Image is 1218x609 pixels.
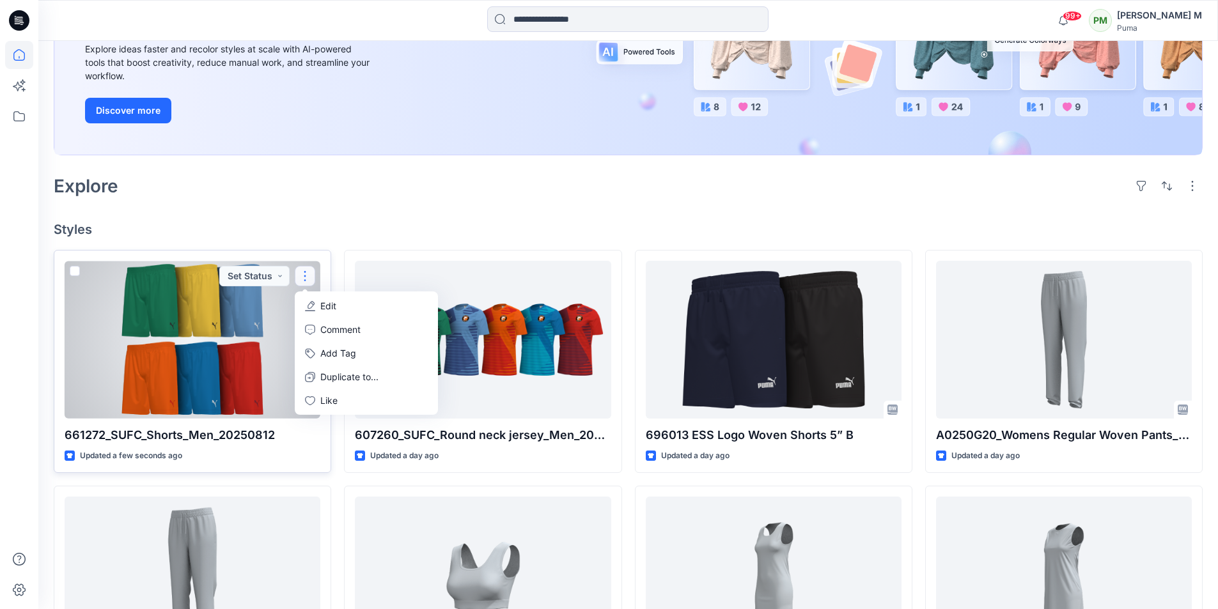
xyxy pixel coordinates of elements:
p: Like [320,394,338,407]
button: Discover more [85,98,171,123]
div: PM [1089,9,1112,32]
div: Puma [1117,23,1202,33]
p: Updated a day ago [370,449,439,463]
a: Discover more [85,98,373,123]
p: A0250G20_Womens Regular Woven Pants_Mid Waist_Open Hem_CV02 [936,426,1192,444]
p: Edit [320,299,336,312]
a: 661272_SUFC_Shorts_Men_20250812 [65,261,320,419]
p: Updated a few seconds ago [80,449,182,463]
p: Updated a day ago [661,449,730,463]
p: 607260_SUFC_Round neck jersey_Men_20250811 [355,426,611,444]
h4: Styles [54,222,1203,237]
p: 696013 ESS Logo Woven Shorts 5” B [646,426,902,444]
h2: Explore [54,176,118,196]
p: Comment [320,323,361,336]
span: 99+ [1063,11,1082,21]
p: Updated a day ago [951,449,1020,463]
p: 661272_SUFC_Shorts_Men_20250812 [65,426,320,444]
div: Explore ideas faster and recolor styles at scale with AI-powered tools that boost creativity, red... [85,42,373,82]
a: 696013 ESS Logo Woven Shorts 5” B [646,261,902,419]
div: [PERSON_NAME] M [1117,8,1202,23]
a: 607260_SUFC_Round neck jersey_Men_20250811 [355,261,611,419]
a: A0250G20_Womens Regular Woven Pants_Mid Waist_Open Hem_CV02 [936,261,1192,419]
a: Edit [297,294,435,318]
p: Duplicate to... [320,370,379,383]
button: Add Tag [297,341,435,365]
